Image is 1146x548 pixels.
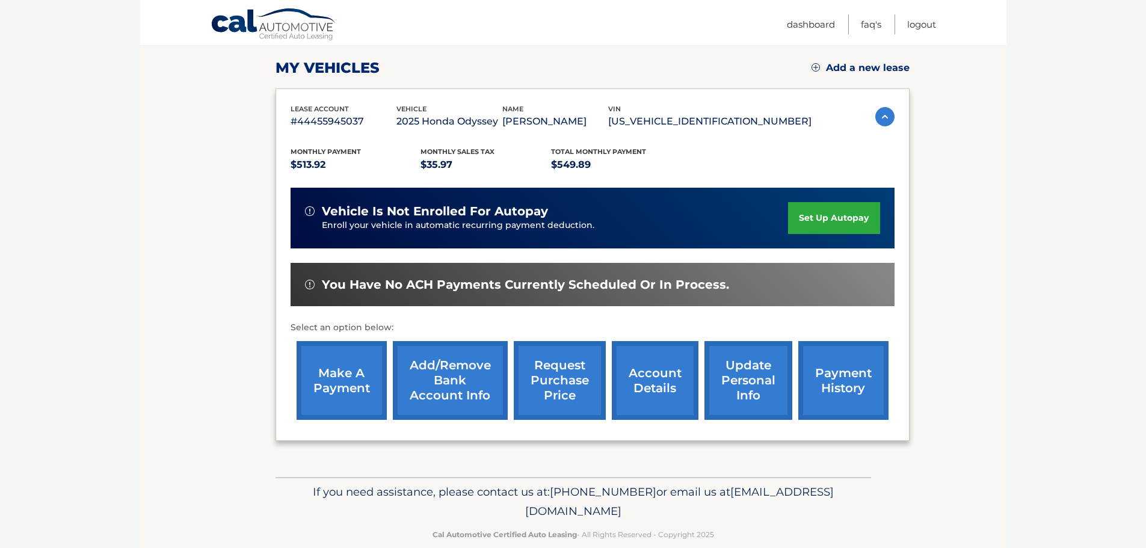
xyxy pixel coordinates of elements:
[551,147,646,156] span: Total Monthly Payment
[211,8,337,43] a: Cal Automotive
[861,14,881,34] a: FAQ's
[322,219,789,232] p: Enroll your vehicle in automatic recurring payment deduction.
[305,280,315,289] img: alert-white.svg
[396,113,502,130] p: 2025 Honda Odyssey
[788,202,880,234] a: set up autopay
[514,341,606,420] a: request purchase price
[283,482,863,521] p: If you need assistance, please contact us at: or email us at
[875,107,895,126] img: accordion-active.svg
[608,113,812,130] p: [US_VEHICLE_IDENTIFICATION_NUMBER]
[393,341,508,420] a: Add/Remove bank account info
[291,105,349,113] span: lease account
[502,105,523,113] span: name
[283,528,863,541] p: - All Rights Reserved - Copyright 2025
[421,156,551,173] p: $35.97
[396,105,427,113] span: vehicle
[291,147,361,156] span: Monthly Payment
[787,14,835,34] a: Dashboard
[907,14,936,34] a: Logout
[322,204,548,219] span: vehicle is not enrolled for autopay
[812,63,820,72] img: add.svg
[798,341,889,420] a: payment history
[297,341,387,420] a: make a payment
[502,113,608,130] p: [PERSON_NAME]
[291,113,396,130] p: #44455945037
[608,105,621,113] span: vin
[276,59,380,77] h2: my vehicles
[525,485,834,518] span: [EMAIL_ADDRESS][DOMAIN_NAME]
[322,277,729,292] span: You have no ACH payments currently scheduled or in process.
[291,156,421,173] p: $513.92
[433,530,577,539] strong: Cal Automotive Certified Auto Leasing
[704,341,792,420] a: update personal info
[612,341,698,420] a: account details
[551,156,682,173] p: $549.89
[550,485,656,499] span: [PHONE_NUMBER]
[812,62,910,74] a: Add a new lease
[421,147,494,156] span: Monthly sales Tax
[291,321,895,335] p: Select an option below:
[305,206,315,216] img: alert-white.svg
